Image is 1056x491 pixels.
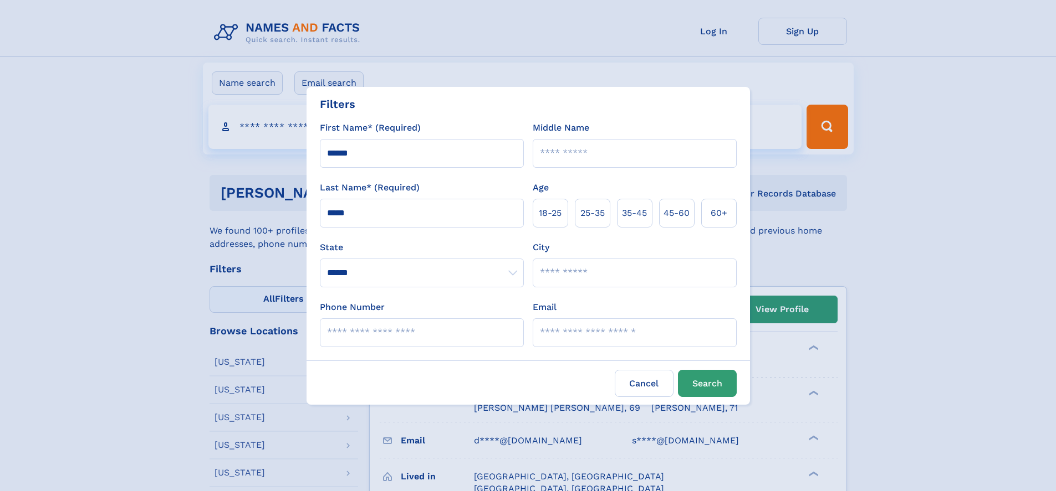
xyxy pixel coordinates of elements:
[678,370,737,397] button: Search
[320,241,524,254] label: State
[533,301,557,314] label: Email
[320,181,420,194] label: Last Name* (Required)
[711,206,727,220] span: 60+
[320,121,421,135] label: First Name* (Required)
[622,206,647,220] span: 35‑45
[533,181,549,194] label: Age
[320,96,355,112] div: Filters
[539,206,562,220] span: 18‑25
[533,121,589,135] label: Middle Name
[580,206,605,220] span: 25‑35
[664,206,690,220] span: 45‑60
[615,370,674,397] label: Cancel
[533,241,549,254] label: City
[320,301,385,314] label: Phone Number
